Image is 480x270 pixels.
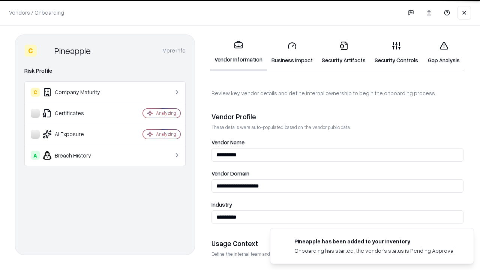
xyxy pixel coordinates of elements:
a: Security Artifacts [317,35,370,70]
div: Vendor Profile [211,112,463,121]
div: Pineapple [54,45,91,57]
p: Define the internal team and reason for using this vendor. This helps assess business relevance a... [211,251,463,257]
a: Gap Analysis [423,35,465,70]
div: Breach History [31,151,120,160]
p: Review key vendor details and define internal ownership to begin the onboarding process. [211,89,463,97]
div: C [31,88,40,97]
p: These details were auto-populated based on the vendor public data [211,124,463,130]
div: Analyzing [156,131,176,137]
img: Pineapple [39,45,51,57]
div: Pineapple has been added to your inventory [294,237,456,245]
label: Vendor Domain [211,171,463,176]
div: Analyzing [156,110,176,116]
div: AI Exposure [31,130,120,139]
label: Industry [211,202,463,207]
p: Vendors / Onboarding [9,9,64,16]
div: A [31,151,40,160]
div: C [24,45,36,57]
label: Vendor Name [211,139,463,145]
div: Onboarding has started, the vendor's status is Pending Approval. [294,247,456,255]
div: Company Maturity [31,88,120,97]
a: Vendor Information [210,34,267,71]
div: Risk Profile [24,66,186,75]
a: Security Controls [370,35,423,70]
div: Usage Context [211,239,463,248]
div: Certificates [31,109,120,118]
button: More info [162,44,186,57]
img: pineappleenergy.com [279,237,288,246]
a: Business Impact [267,35,317,70]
